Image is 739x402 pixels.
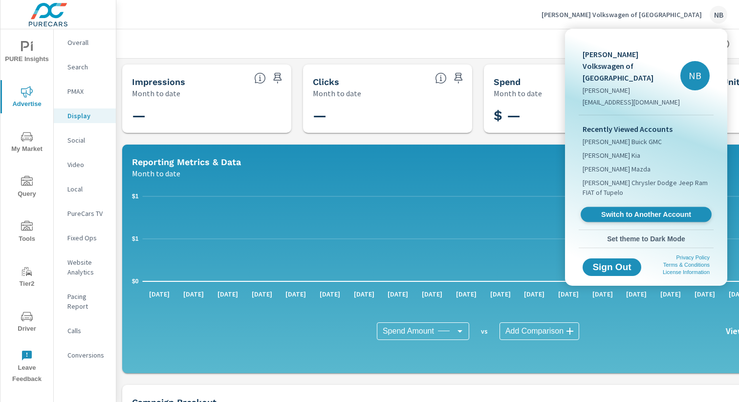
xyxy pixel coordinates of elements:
a: Terms & Conditions [663,262,710,268]
a: Switch to Another Account [581,207,712,222]
p: [PERSON_NAME] Volkswagen of [GEOGRAPHIC_DATA] [583,48,680,84]
p: Recently Viewed Accounts [583,123,710,135]
button: Sign Out [583,258,641,276]
span: [PERSON_NAME] Chrysler Dodge Jeep Ram FIAT of Tupelo [583,178,710,197]
a: Privacy Policy [676,254,710,260]
span: [PERSON_NAME] Buick GMC [583,137,662,147]
span: [PERSON_NAME] Kia [583,150,640,160]
span: [PERSON_NAME] Mazda [583,164,651,174]
span: Set theme to Dark Mode [583,234,710,243]
span: Sign Out [590,263,633,272]
p: [EMAIL_ADDRESS][DOMAIN_NAME] [583,97,680,107]
span: Switch to Another Account [586,210,706,219]
a: License Information [663,269,710,275]
div: NB [680,61,710,90]
button: Set theme to Dark Mode [579,230,714,248]
p: [PERSON_NAME] [583,85,680,95]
